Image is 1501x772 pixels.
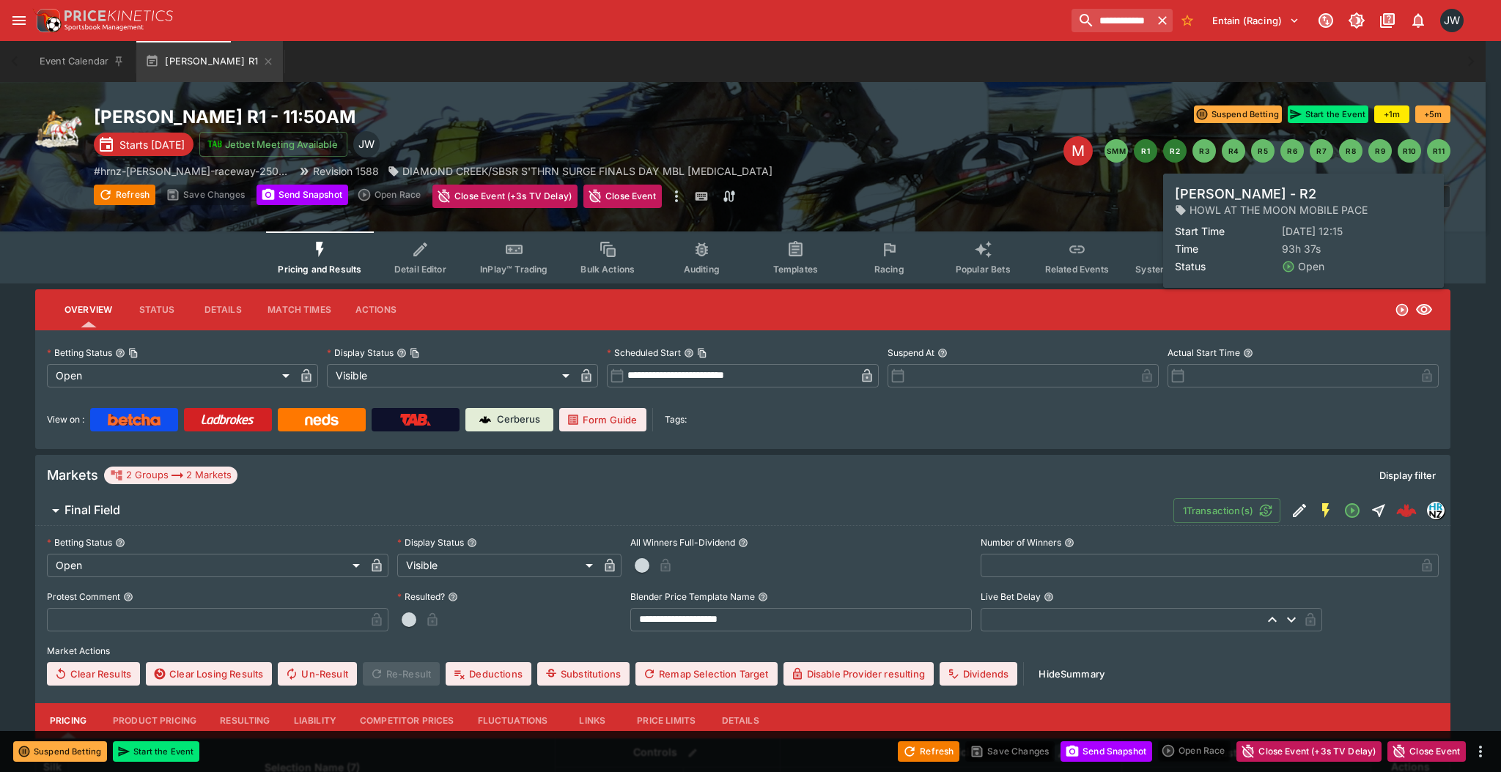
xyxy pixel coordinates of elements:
button: Display filter [1371,464,1445,487]
h6: Final Field [64,502,120,518]
p: Resulted? [397,590,445,603]
p: Betting Status [47,536,112,549]
span: Related Events [1045,264,1109,275]
button: Close Event (+3s TV Delay) [432,185,578,208]
a: f6e88c77-43fe-46cb-93c8-d1e0abc562b1 [1392,496,1421,525]
input: search [1072,9,1152,32]
button: Select Tenant [1203,9,1308,32]
button: Jetbet Meeting Available [199,132,347,157]
div: hrnz [1427,502,1445,519]
p: Suspend At [888,346,934,359]
div: Open [47,554,365,577]
button: Resulting [208,703,281,738]
button: R2 [1163,139,1187,163]
span: Templates [773,264,818,275]
button: Suspend Betting [13,741,107,762]
button: Send Snapshot [257,185,348,205]
div: Jayden Wyke [1440,9,1464,32]
button: Event Calendar [31,41,133,82]
button: Substitutions [537,662,630,686]
p: Override [1329,189,1367,204]
label: Tags: [665,408,687,431]
button: R11 [1427,139,1450,163]
span: System Controls [1135,264,1207,275]
button: Start the Event [1288,105,1368,123]
button: Connected to PK [1313,7,1339,34]
p: Auto-Save [1398,189,1444,204]
svg: Open [1395,303,1409,317]
button: R7 [1310,139,1333,163]
button: No Bookmarks [1176,9,1199,32]
button: R10 [1398,139,1421,163]
span: InPlay™ Trading [480,264,547,275]
div: Start From [1236,185,1450,208]
img: PriceKinetics [64,10,173,21]
button: Notifications [1405,7,1431,34]
button: Copy To Clipboard [697,348,707,358]
p: Betting Status [47,346,112,359]
button: 1Transaction(s) [1173,498,1280,523]
button: Start the Event [113,741,199,762]
span: Racing [874,264,904,275]
button: Actions [343,292,409,327]
button: R6 [1280,139,1304,163]
button: Deductions [446,662,531,686]
span: Detail Editor [394,264,446,275]
div: Event type filters [266,231,1219,283]
span: Un-Result [278,662,356,686]
button: Remap Selection Target [635,662,778,686]
button: R9 [1368,139,1392,163]
p: Protest Comment [47,590,120,603]
div: f6e88c77-43fe-46cb-93c8-d1e0abc562b1 [1396,500,1417,521]
button: more [1472,743,1489,760]
label: View on : [47,408,84,431]
button: SMM [1104,139,1128,163]
p: Actual Start Time [1168,346,1240,359]
p: Copy To Clipboard [94,163,289,179]
button: Documentation [1374,7,1401,34]
button: more [668,185,685,208]
img: Neds [305,414,338,426]
button: Match Times [256,292,343,327]
div: 2 Groups 2 Markets [110,467,232,484]
button: [PERSON_NAME] R1 [136,41,283,82]
img: TabNZ [400,414,431,426]
div: Jayden Wyke [353,131,380,157]
button: SGM Enabled [1313,497,1339,524]
button: R8 [1339,139,1362,163]
button: Close Event [1387,741,1466,762]
button: Copy To Clipboard [128,348,139,358]
p: Cerberus [497,412,540,427]
span: Re-Result [363,662,440,686]
button: +5m [1415,105,1450,123]
button: Details [190,292,256,327]
svg: Visible [1415,301,1433,319]
span: Pricing and Results [278,264,361,275]
img: hrnz [1428,502,1444,519]
button: Close Event (+3s TV Delay) [1236,741,1382,762]
p: DIAMOND CREEK/SBSR S'THRN SURGE FINALS DAY MBL [MEDICAL_DATA] [402,163,772,179]
button: Clear Losing Results [146,662,272,686]
button: open drawer [6,7,32,34]
span: Bulk Actions [580,264,635,275]
p: Number of Winners [981,536,1061,549]
img: Betcha [108,414,161,426]
button: Clear Results [47,662,140,686]
p: Blender Price Template Name [630,590,755,603]
img: Cerberus [479,414,491,426]
p: All Winners Full-Dividend [630,536,735,549]
nav: pagination navigation [1104,139,1450,163]
p: Revision 1588 [313,163,379,179]
button: Refresh [94,185,155,205]
button: Suspend Betting [1194,105,1282,123]
p: Overtype [1260,189,1299,204]
button: Open [1339,497,1365,524]
button: Links [559,703,625,738]
button: Product Pricing [101,703,208,738]
img: Sportsbook Management [64,24,144,31]
button: Dividends [940,662,1017,686]
button: R5 [1251,139,1275,163]
button: Liability [282,703,348,738]
label: Market Actions [47,640,1439,662]
div: split button [354,185,427,205]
